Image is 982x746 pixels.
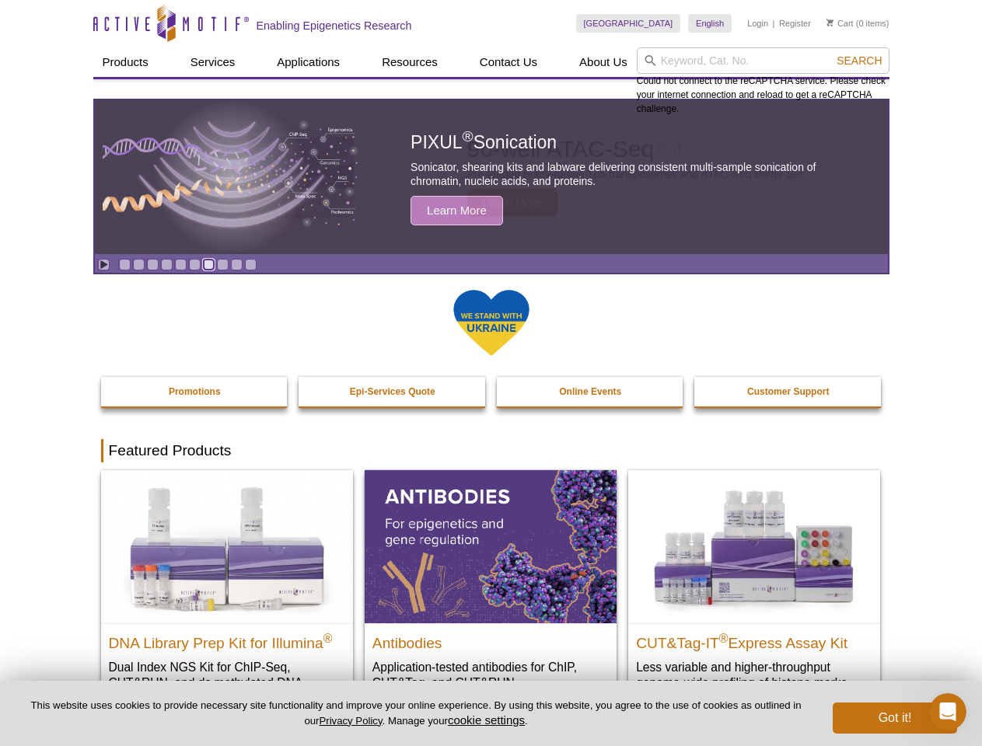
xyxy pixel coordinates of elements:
[688,14,732,33] a: English
[628,470,880,622] img: CUT&Tag-IT® Express Assay Kit
[203,259,215,270] a: Go to slide 7
[826,14,889,33] li: (0 items)
[372,47,447,77] a: Resources
[570,47,637,77] a: About Us
[257,19,412,33] h2: Enabling Epigenetics Research
[694,377,882,406] a: Customer Support
[103,99,359,255] img: PIXUL sonication
[372,628,609,651] h2: Antibodies
[470,47,547,77] a: Contact Us
[323,631,333,644] sup: ®
[826,19,833,26] img: Your Cart
[319,715,382,727] a: Privacy Policy
[98,259,110,270] a: Toggle autoplay
[411,132,557,152] span: PIXUL Sonication
[779,18,811,29] a: Register
[576,14,681,33] a: [GEOGRAPHIC_DATA]
[95,100,888,254] a: PIXUL sonication PIXUL®Sonication Sonicator, shearing kits and labware delivering consistent mult...
[453,288,530,357] img: We Stand With Ukraine
[636,628,872,651] h2: CUT&Tag-IT Express Assay Kit
[231,259,243,270] a: Go to slide 9
[826,18,854,29] a: Cart
[372,659,609,691] p: Application-tested antibodies for ChIP, CUT&Tag, and CUT&RUN.
[181,47,245,77] a: Services
[833,702,957,734] button: Got it!
[217,259,229,270] a: Go to slide 8
[637,47,889,116] div: Could not connect to the reCAPTCHA service. Please check your internet connection and reload to g...
[747,386,829,397] strong: Customer Support
[267,47,349,77] a: Applications
[719,631,729,644] sup: ®
[101,470,353,622] img: DNA Library Prep Kit for Illumina
[25,699,807,728] p: This website uses cookies to provide necessary site functionality and improve your online experie...
[365,470,617,706] a: All Antibodies Antibodies Application-tested antibodies for ChIP, CUT&Tag, and CUT&RUN.
[189,259,201,270] a: Go to slide 6
[463,129,474,145] sup: ®
[101,377,289,406] a: Promotions
[411,160,852,188] p: Sonicator, shearing kits and labware delivering consistent multi-sample sonication of chromatin, ...
[448,713,525,727] button: cookie settings
[101,439,882,462] h2: Featured Products
[101,470,353,721] a: DNA Library Prep Kit for Illumina DNA Library Prep Kit for Illumina® Dual Index NGS Kit for ChIP-...
[628,470,880,706] a: CUT&Tag-IT® Express Assay Kit CUT&Tag-IT®Express Assay Kit Less variable and higher-throughput ge...
[773,14,775,33] li: |
[497,377,685,406] a: Online Events
[837,54,882,67] span: Search
[411,196,503,225] span: Learn More
[161,259,173,270] a: Go to slide 4
[245,259,257,270] a: Go to slide 10
[169,386,221,397] strong: Promotions
[559,386,621,397] strong: Online Events
[93,47,158,77] a: Products
[365,470,617,622] img: All Antibodies
[147,259,159,270] a: Go to slide 3
[637,47,889,74] input: Keyword, Cat. No.
[299,377,487,406] a: Epi-Services Quote
[109,628,345,651] h2: DNA Library Prep Kit for Illumina
[175,259,187,270] a: Go to slide 5
[636,659,872,691] p: Less variable and higher-throughput genome-wide profiling of histone marks​.
[350,386,435,397] strong: Epi-Services Quote
[109,659,345,706] p: Dual Index NGS Kit for ChIP-Seq, CUT&RUN, and ds methylated DNA assays.
[133,259,145,270] a: Go to slide 2
[929,693,966,730] iframe: Intercom live chat
[747,18,768,29] a: Login
[119,259,131,270] a: Go to slide 1
[95,100,888,254] article: PIXUL Sonication
[832,54,886,68] button: Search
